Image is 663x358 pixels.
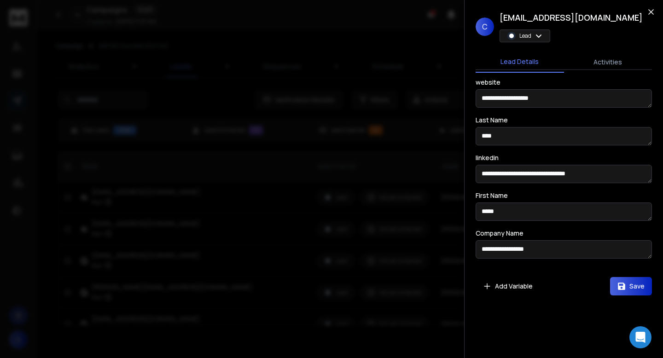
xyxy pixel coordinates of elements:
button: Save [610,277,652,295]
button: Add Variable [476,277,540,295]
button: Lead Details [476,52,564,73]
label: First Name [476,192,508,199]
label: Last Name [476,117,508,123]
h1: [EMAIL_ADDRESS][DOMAIN_NAME] [500,11,643,24]
button: Activities [564,52,652,72]
label: Company Name [476,230,523,237]
span: C [476,17,494,36]
div: Open Intercom Messenger [629,326,651,348]
p: Lead [519,32,531,40]
label: website [476,79,500,86]
label: linkedin [476,155,499,161]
